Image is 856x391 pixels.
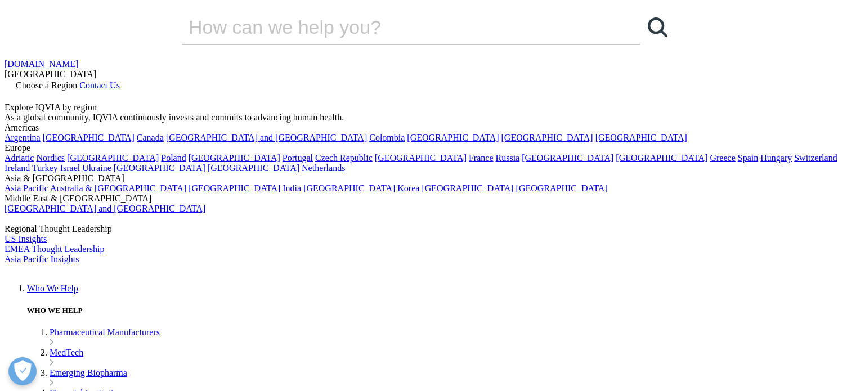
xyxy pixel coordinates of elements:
[114,163,205,173] a: [GEOGRAPHIC_DATA]
[50,183,186,193] a: Australia & [GEOGRAPHIC_DATA]
[67,153,159,163] a: [GEOGRAPHIC_DATA]
[137,133,164,142] a: Canada
[43,133,135,142] a: [GEOGRAPHIC_DATA]
[5,163,30,173] a: Ireland
[303,183,395,193] a: [GEOGRAPHIC_DATA]
[50,368,127,377] a: Emerging Biopharma
[60,163,80,173] a: Israel
[283,153,313,163] a: Portugal
[27,284,78,293] a: Who We Help
[16,80,77,90] span: Choose a Region
[27,306,851,315] h5: WHO WE HELP
[496,153,520,163] a: Russia
[315,153,373,163] a: Czech Republic
[161,153,186,163] a: Poland
[375,153,467,163] a: [GEOGRAPHIC_DATA]
[36,153,65,163] a: Nordics
[397,183,419,193] a: Korea
[5,153,34,163] a: Adriatic
[760,153,792,163] a: Hungary
[522,153,613,163] a: [GEOGRAPHIC_DATA]
[5,183,48,193] a: Asia Pacific
[189,153,280,163] a: [GEOGRAPHIC_DATA]
[5,224,851,234] div: Regional Thought Leadership
[5,113,851,123] div: As a global community, IQVIA continuously invests and commits to advancing human health.
[5,69,851,79] div: [GEOGRAPHIC_DATA]
[32,163,58,173] a: Turkey
[5,244,104,254] a: EMEA Thought Leadership
[501,133,593,142] a: [GEOGRAPHIC_DATA]
[369,133,405,142] a: Colombia
[166,133,367,142] a: [GEOGRAPHIC_DATA] and [GEOGRAPHIC_DATA]
[5,102,851,113] div: Explore IQVIA by region
[5,194,851,204] div: Middle East & [GEOGRAPHIC_DATA]
[189,183,280,193] a: [GEOGRAPHIC_DATA]
[640,10,674,44] a: Search
[8,357,37,385] button: Open Preferences
[794,153,837,163] a: Switzerland
[50,348,83,357] a: MedTech
[79,80,120,90] a: Contact Us
[469,153,494,163] a: France
[738,153,758,163] a: Spain
[182,10,608,44] input: Search
[595,133,687,142] a: [GEOGRAPHIC_DATA]
[302,163,345,173] a: Netherlands
[50,327,160,337] a: Pharmaceutical Manufacturers
[516,183,608,193] a: [GEOGRAPHIC_DATA]
[5,254,79,264] a: Asia Pacific Insights
[82,163,111,173] a: Ukraine
[208,163,299,173] a: [GEOGRAPHIC_DATA]
[422,183,513,193] a: [GEOGRAPHIC_DATA]
[616,153,707,163] a: [GEOGRAPHIC_DATA]
[5,133,41,142] a: Argentina
[5,59,79,69] a: [DOMAIN_NAME]
[407,133,499,142] a: [GEOGRAPHIC_DATA]
[5,204,205,213] a: [GEOGRAPHIC_DATA] and [GEOGRAPHIC_DATA]
[5,173,851,183] div: Asia & [GEOGRAPHIC_DATA]
[710,153,735,163] a: Greece
[5,123,851,133] div: Americas
[5,143,851,153] div: Europe
[5,234,47,244] a: US Insights
[648,17,667,37] svg: Search
[283,183,301,193] a: India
